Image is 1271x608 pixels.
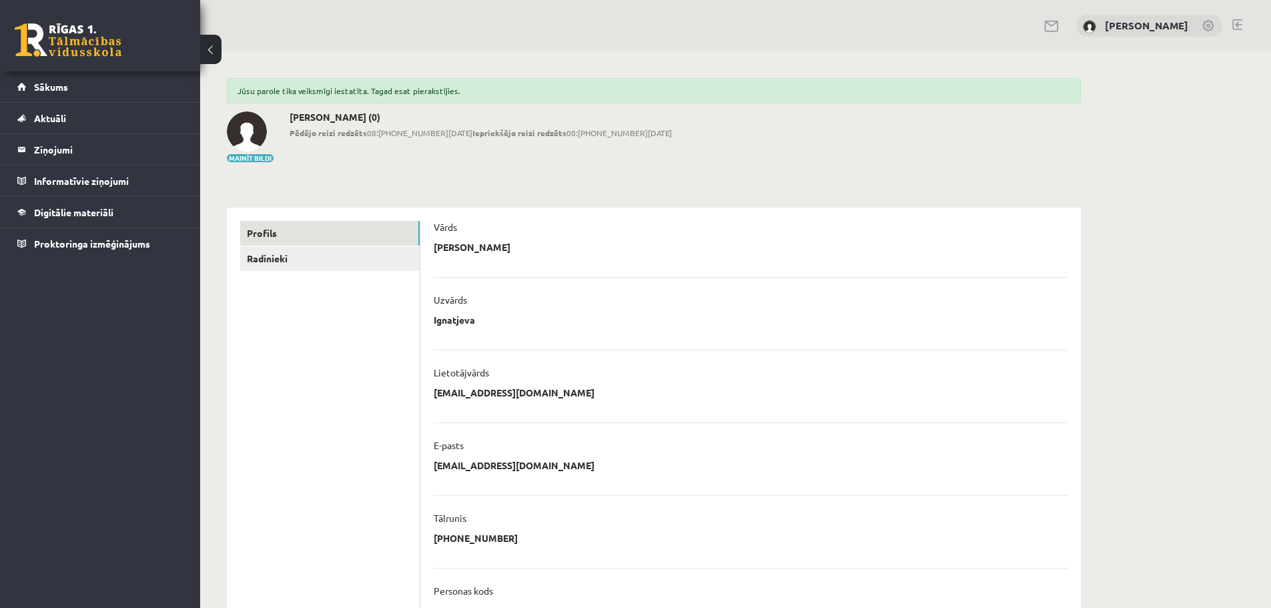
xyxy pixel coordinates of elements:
legend: Informatīvie ziņojumi [34,166,183,196]
button: Mainīt bildi [227,154,274,162]
a: Proktoringa izmēģinājums [17,228,183,259]
div: Jūsu parole tika veiksmīgi iestatīta. Tagad esat pierakstījies. [227,78,1081,103]
a: Sākums [17,71,183,102]
p: [EMAIL_ADDRESS][DOMAIN_NAME] [434,386,594,398]
a: Digitālie materiāli [17,197,183,228]
img: Anna Ignatjeva [227,111,267,151]
p: [PHONE_NUMBER] [434,532,518,544]
span: Proktoringa izmēģinājums [34,238,150,250]
p: Lietotājvārds [434,366,489,378]
p: Tālrunis [434,512,466,524]
p: Ignatjeva [434,314,475,326]
a: [PERSON_NAME] [1105,19,1188,32]
p: Vārds [434,221,457,233]
span: Digitālie materiāli [34,206,113,218]
span: Aktuāli [34,112,66,124]
a: Aktuāli [17,103,183,133]
a: Rīgas 1. Tālmācības vidusskola [15,23,121,57]
p: Personas kods [434,585,493,597]
b: Iepriekšējo reizi redzēts [472,127,566,138]
span: 08:[PHONE_NUMBER][DATE] 08:[PHONE_NUMBER][DATE] [290,127,672,139]
a: Profils [240,221,420,246]
a: Radinieki [240,246,420,271]
a: Informatīvie ziņojumi [17,166,183,196]
p: E-pasts [434,439,464,451]
span: Sākums [34,81,68,93]
a: Ziņojumi [17,134,183,165]
p: [EMAIL_ADDRESS][DOMAIN_NAME] [434,459,594,471]
h2: [PERSON_NAME] (0) [290,111,672,123]
legend: Ziņojumi [34,134,183,165]
p: [PERSON_NAME] [434,241,510,253]
p: Uzvārds [434,294,467,306]
b: Pēdējo reizi redzēts [290,127,367,138]
img: Anna Ignatjeva [1083,20,1096,33]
